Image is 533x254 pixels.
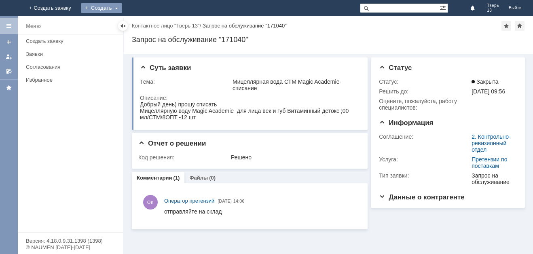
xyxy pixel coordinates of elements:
span: Статус [379,64,412,72]
span: [DATE] [218,199,232,203]
div: Скрыть меню [118,21,128,31]
span: Суть заявки [140,64,191,72]
a: Создать заявку [2,36,15,49]
div: Запрос на обслуживание [472,172,514,185]
span: Отчет о решении [138,140,206,147]
div: Согласования [26,64,118,70]
a: Контактное лицо "Тверь 13" [132,23,200,29]
div: Описание: [140,95,359,101]
a: Претензии по поставкам [472,156,507,169]
div: Запрос на обслуживание "171040" [203,23,287,29]
div: Создать заявку [26,38,118,44]
span: 13 [487,8,499,13]
div: © NAUMEN [DATE]-[DATE] [26,245,115,250]
div: Решить до: [379,88,470,95]
a: Мои согласования [2,65,15,78]
span: Данные о контрагенте [379,193,465,201]
div: Мицеллярная вода СТМ Magic Academie-списание [233,78,357,91]
div: Заявки [26,51,118,57]
div: (1) [173,175,180,181]
div: Соглашение: [379,133,470,140]
a: 2. Контрольно-ревизионный отдел [472,133,511,153]
span: Закрыта [472,78,498,85]
div: Создать [81,3,122,13]
div: Тип заявки: [379,172,470,179]
span: Оператор претензий [164,198,214,204]
a: Оператор претензий [164,197,214,205]
a: Комментарии [137,175,172,181]
div: / [132,23,203,29]
div: Код решения: [138,154,229,161]
div: Сделать домашней страницей [515,21,525,31]
div: Версия: 4.18.0.9.31.1398 (1398) [26,238,115,243]
div: Тема: [140,78,231,85]
div: Добавить в избранное [501,21,511,31]
div: Запрос на обслуживание "171040" [132,36,525,44]
div: Решено [231,154,357,161]
div: (0) [209,175,216,181]
span: [DATE] 09:56 [472,88,505,95]
a: Файлы [189,175,208,181]
a: Заявки [23,48,121,60]
div: Oцените, пожалуйста, работу специалистов: [379,98,470,111]
div: Услуга: [379,156,470,163]
div: Меню [26,21,41,31]
span: Расширенный поиск [440,4,448,11]
a: Согласования [23,61,121,73]
span: Информация [379,119,433,127]
a: Создать заявку [23,35,121,47]
span: Тверь [487,3,499,8]
a: Мои заявки [2,50,15,63]
div: Избранное [26,77,109,83]
span: 14:06 [233,199,245,203]
div: Статус: [379,78,470,85]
